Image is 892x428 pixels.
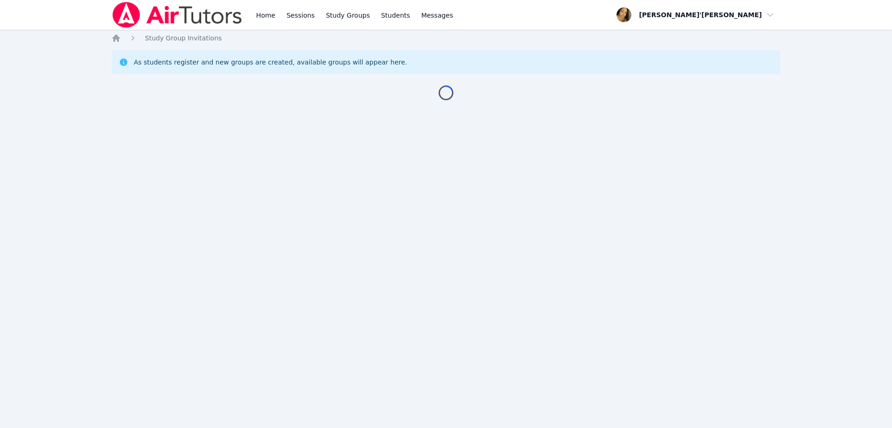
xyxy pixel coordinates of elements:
span: Study Group Invitations [145,34,222,42]
span: Messages [421,11,453,20]
a: Study Group Invitations [145,33,222,43]
div: As students register and new groups are created, available groups will appear here. [134,58,407,67]
nav: Breadcrumb [111,33,780,43]
img: Air Tutors [111,2,243,28]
